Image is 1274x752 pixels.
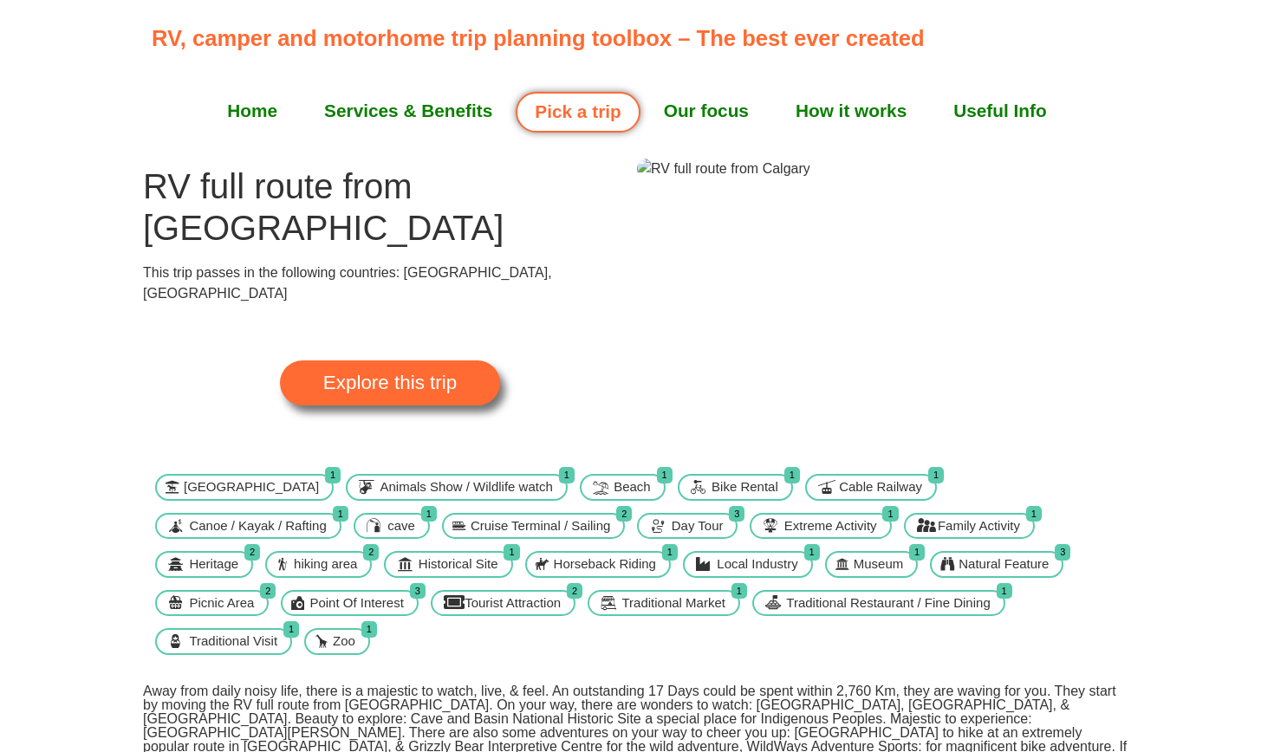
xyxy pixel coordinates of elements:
span: 1 [657,467,673,483]
span: 1 [731,583,747,600]
span: Beach [609,477,655,497]
a: Explore this trip [280,360,500,405]
a: Pick a trip [516,92,640,133]
span: Historical Site [414,554,503,574]
p: RV, camper and motorhome trip planning toolbox – The best ever created [152,22,1132,55]
span: Traditional Market [617,593,730,613]
span: 1 [882,506,898,522]
span: Cable Railway [835,477,926,497]
span: Day Tour [667,516,728,536]
span: Local Industry [712,554,802,574]
span: Extreme Activity [780,516,881,536]
span: 1 [325,467,341,483]
img: RV full route from Calgary [637,159,810,179]
span: 1 [333,506,348,522]
span: Museum [849,554,908,574]
h1: RV full route from [GEOGRAPHIC_DATA] [143,165,637,249]
span: Heritage [185,554,243,574]
a: Services & Benefits [301,89,516,133]
span: This trip passes in the following countries: [GEOGRAPHIC_DATA], [GEOGRAPHIC_DATA] [143,265,552,301]
span: 2 [244,544,260,561]
span: Family Activity [933,516,1024,536]
span: 1 [421,506,437,522]
a: How it works [772,89,930,133]
span: 1 [784,467,800,483]
span: 1 [504,544,519,561]
span: 1 [928,467,944,483]
span: 1 [283,621,299,638]
a: Our focus [640,89,772,133]
span: 3 [1055,544,1070,561]
span: [GEOGRAPHIC_DATA] [179,477,323,497]
span: 1 [997,583,1012,600]
span: Cruise Terminal / Sailing [466,516,614,536]
span: Animals Show / Wildlife watch [376,477,557,497]
span: 1 [1026,506,1042,522]
span: 2 [363,544,379,561]
span: Horseback Riding [549,554,660,574]
span: 2 [567,583,582,600]
nav: Menu [152,89,1122,133]
span: Natural Feature [954,554,1053,574]
span: 3 [729,506,744,522]
span: Point Of Interest [305,593,407,613]
span: cave [383,516,419,536]
span: 1 [804,544,820,561]
span: 1 [361,621,377,638]
a: Home [204,89,301,133]
a: Useful Info [930,89,1069,133]
span: Picnic Area [185,593,258,613]
span: Traditional Visit [185,632,282,652]
span: Zoo [328,632,360,652]
span: 1 [559,467,575,483]
span: Tourist Attraction [460,593,565,613]
span: 2 [260,583,276,600]
span: Traditional Restaurant / Fine Dining [782,593,994,613]
span: Explore this trip [323,373,457,392]
span: 3 [410,583,426,600]
span: 1 [909,544,925,561]
span: 2 [616,506,632,522]
span: 1 [662,544,678,561]
span: Bike Rental [707,477,783,497]
span: Canoe / Kayak / Rafting [185,516,330,536]
span: hiking area [289,554,361,574]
